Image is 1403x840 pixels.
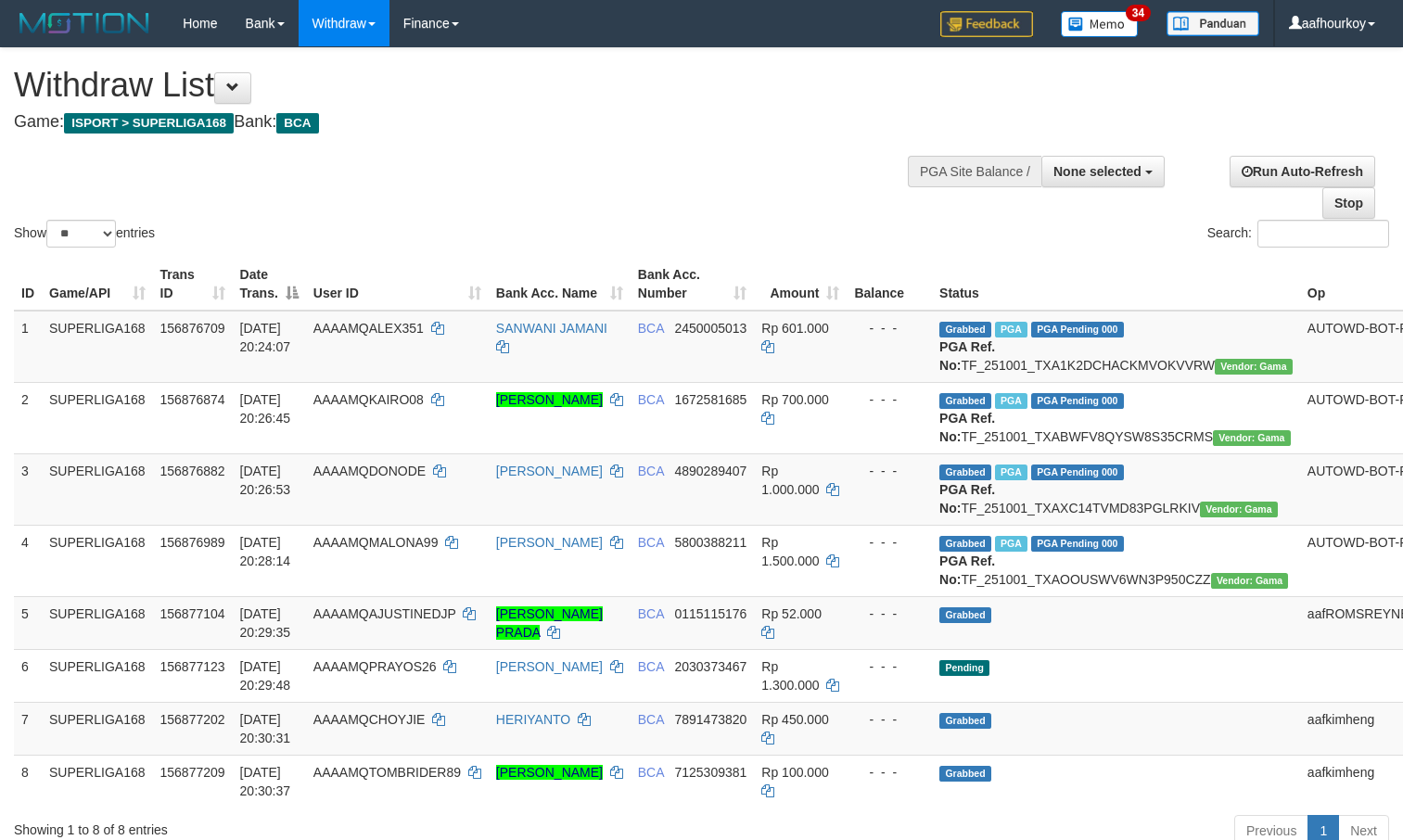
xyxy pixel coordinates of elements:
[674,712,746,727] span: Copy 7891473820 to clipboard
[854,710,925,729] div: - - -
[674,535,746,550] span: Copy 5800388211 to clipboard
[313,765,461,780] span: AAAAMQTOMBRIDER89
[313,712,426,727] span: AAAAMQCHOYJIE
[674,606,746,621] span: Copy 0115115176 to clipboard
[489,258,631,311] th: Bank Acc. Name: activate to sort column ascending
[939,607,991,623] span: Grabbed
[46,220,116,248] select: Showentries
[496,659,603,674] a: [PERSON_NAME]
[14,9,155,37] img: MOTION_logo.png
[908,156,1041,187] div: PGA Site Balance /
[14,525,42,596] td: 4
[1167,11,1259,36] img: panduan.png
[14,453,42,525] td: 3
[160,659,225,674] span: 156877123
[42,649,153,702] td: SUPERLIGA168
[42,702,153,755] td: SUPERLIGA168
[496,712,570,727] a: HERIYANTO
[674,659,746,674] span: Copy 2030373467 to clipboard
[496,606,603,640] a: [PERSON_NAME] PRADA
[160,765,225,780] span: 156877209
[14,67,917,104] h1: Withdraw List
[939,411,995,444] b: PGA Ref. No:
[14,113,917,132] h4: Game: Bank:
[1200,502,1278,517] span: Vendor URL: https://trx31.1velocity.biz
[939,393,991,409] span: Grabbed
[240,535,291,568] span: [DATE] 20:28:14
[854,605,925,623] div: - - -
[761,659,819,693] span: Rp 1.300.000
[1031,322,1124,337] span: PGA Pending
[306,258,489,311] th: User ID: activate to sort column ascending
[1031,465,1124,480] span: PGA Pending
[1031,393,1124,409] span: PGA Pending
[14,382,42,453] td: 2
[939,465,991,480] span: Grabbed
[939,536,991,552] span: Grabbed
[160,464,225,478] span: 156876882
[674,392,746,407] span: Copy 1672581685 to clipboard
[160,392,225,407] span: 156876874
[1031,536,1124,552] span: PGA Pending
[313,606,456,621] span: AAAAMQAJUSTINEDJP
[631,258,755,311] th: Bank Acc. Number: activate to sort column ascending
[995,393,1027,409] span: Marked by aafsoycanthlai
[932,311,1300,383] td: TF_251001_TXA1K2DCHACKMVOKVVRW
[240,712,291,745] span: [DATE] 20:30:31
[1230,156,1375,187] a: Run Auto-Refresh
[1215,359,1293,375] span: Vendor URL: https://trx31.1velocity.biz
[160,535,225,550] span: 156876989
[1257,220,1389,248] input: Search:
[1211,573,1289,589] span: Vendor URL: https://trx31.1velocity.biz
[939,660,989,676] span: Pending
[14,649,42,702] td: 6
[761,535,819,568] span: Rp 1.500.000
[313,535,439,550] span: AAAAMQMALONA99
[854,462,925,480] div: - - -
[14,813,570,839] div: Showing 1 to 8 of 8 entries
[276,113,318,134] span: BCA
[939,713,991,729] span: Grabbed
[42,596,153,649] td: SUPERLIGA168
[940,11,1033,37] img: Feedback.jpg
[854,390,925,409] div: - - -
[1053,164,1142,179] span: None selected
[160,606,225,621] span: 156877104
[761,765,828,780] span: Rp 100.000
[496,392,603,407] a: [PERSON_NAME]
[761,464,819,497] span: Rp 1.000.000
[995,322,1027,337] span: Marked by aafsoycanthlai
[240,464,291,497] span: [DATE] 20:26:53
[939,766,991,782] span: Grabbed
[847,258,932,311] th: Balance
[14,220,155,248] label: Show entries
[638,606,664,621] span: BCA
[638,535,664,550] span: BCA
[761,321,828,336] span: Rp 601.000
[761,606,822,621] span: Rp 52.000
[1126,5,1151,21] span: 34
[939,322,991,337] span: Grabbed
[240,659,291,693] span: [DATE] 20:29:48
[932,453,1300,525] td: TF_251001_TXAXC14TVMD83PGLRKIV
[674,765,746,780] span: Copy 7125309381 to clipboard
[14,258,42,311] th: ID
[1213,430,1291,446] span: Vendor URL: https://trx31.1velocity.biz
[14,702,42,755] td: 7
[638,712,664,727] span: BCA
[638,464,664,478] span: BCA
[42,382,153,453] td: SUPERLIGA168
[932,258,1300,311] th: Status
[638,659,664,674] span: BCA
[939,339,995,373] b: PGA Ref. No:
[761,712,828,727] span: Rp 450.000
[995,536,1027,552] span: Marked by aafsoycanthlai
[14,311,42,383] td: 1
[240,321,291,354] span: [DATE] 20:24:07
[240,392,291,426] span: [DATE] 20:26:45
[42,311,153,383] td: SUPERLIGA168
[42,453,153,525] td: SUPERLIGA168
[42,755,153,808] td: SUPERLIGA168
[854,319,925,337] div: - - -
[64,113,234,134] span: ISPORT > SUPERLIGA168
